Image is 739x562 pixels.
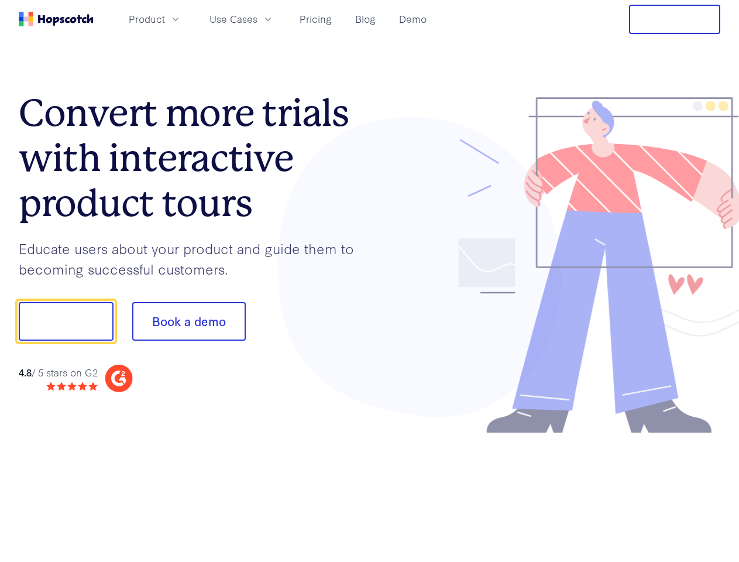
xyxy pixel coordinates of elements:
[629,5,720,34] button: Free Trial
[209,12,257,26] span: Use Cases
[129,12,165,26] span: Product
[350,9,380,29] a: Blog
[19,238,370,279] p: Educate users about your product and guide them to becoming successful customers.
[122,9,188,29] button: Product
[132,302,246,341] button: Book a demo
[19,365,98,380] div: / 5 stars on G2
[295,9,336,29] a: Pricing
[19,12,94,26] a: Home
[202,9,281,29] button: Use Cases
[19,302,114,341] button: Show me!
[19,91,370,225] h1: Convert more trials with interactive product tours
[19,365,32,379] strong: 4.8
[394,9,431,29] a: Demo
